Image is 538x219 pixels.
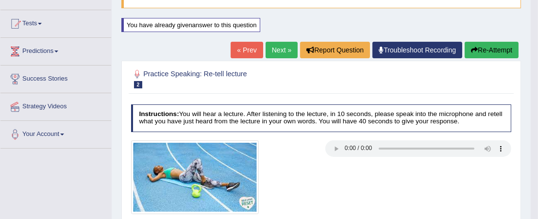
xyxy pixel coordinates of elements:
a: Predictions [0,38,111,62]
a: Next » [266,42,298,58]
button: Re-Attempt [465,42,519,58]
a: « Prev [231,42,263,58]
div: You have already given answer to this question [121,18,260,32]
h4: You will hear a lecture. After listening to the lecture, in 10 seconds, please speak into the mic... [131,104,512,132]
b: Instructions: [139,110,179,118]
a: Tests [0,10,111,34]
a: Success Stories [0,66,111,90]
span: 2 [134,81,143,88]
a: Troubleshoot Recording [372,42,462,58]
a: Strategy Videos [0,93,111,118]
button: Report Question [300,42,370,58]
a: Your Account [0,121,111,145]
h2: Practice Speaking: Re-tell lecture [131,68,367,88]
